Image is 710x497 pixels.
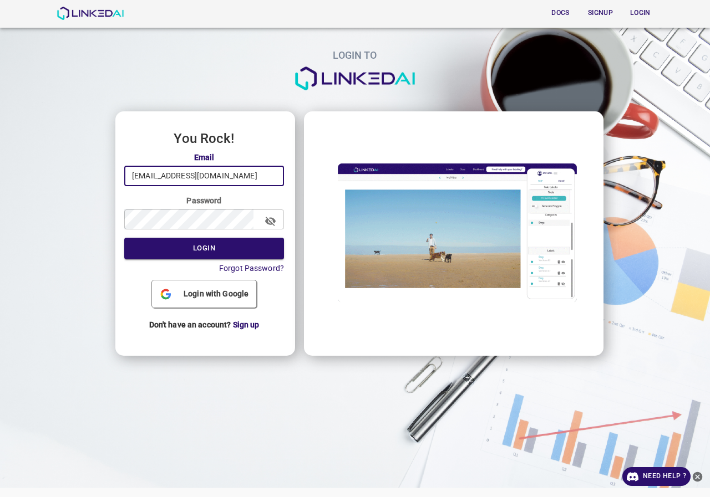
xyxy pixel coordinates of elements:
p: Don't have an account? [124,311,284,339]
a: Forgot Password? [219,264,284,273]
h3: You Rock! [124,131,284,146]
button: Login [124,238,284,259]
a: Signup [580,2,620,24]
label: Email [124,152,284,163]
img: logo.png [294,66,416,91]
button: Signup [582,4,618,22]
span: Login with Google [179,288,253,300]
button: Login [622,4,658,22]
a: Login [620,2,660,24]
a: Docs [540,2,580,24]
button: close-help [691,467,704,486]
img: LinkedAI [57,7,124,20]
label: Password [124,195,284,206]
a: Sign up [233,320,260,329]
a: Need Help ? [622,467,691,486]
button: Docs [542,4,578,22]
img: login_image.gif [313,154,592,311]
